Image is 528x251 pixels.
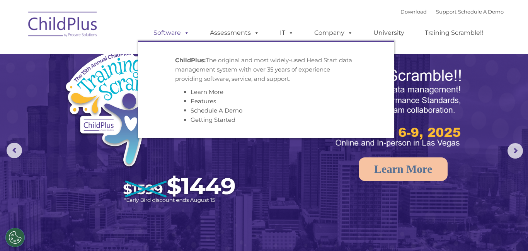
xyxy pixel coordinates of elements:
[175,56,206,64] strong: ChildPlus:
[400,9,504,15] font: |
[191,97,216,105] a: Features
[401,167,528,251] iframe: Chat Widget
[458,9,504,15] a: Schedule A Demo
[436,9,456,15] a: Support
[307,25,361,41] a: Company
[366,25,412,41] a: University
[417,25,491,41] a: Training Scramble!!
[146,25,197,41] a: Software
[272,25,301,41] a: IT
[400,9,427,15] a: Download
[191,107,242,114] a: Schedule A Demo
[107,51,131,57] span: Last name
[107,83,140,89] span: Phone number
[191,88,223,96] a: Learn More
[191,116,235,123] a: Getting Started
[359,157,448,181] a: Learn More
[5,228,25,247] button: Cookies Settings
[175,56,357,84] p: The original and most widely-used Head Start data management system with over 35 years of experie...
[202,25,267,41] a: Assessments
[24,6,102,45] img: ChildPlus by Procare Solutions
